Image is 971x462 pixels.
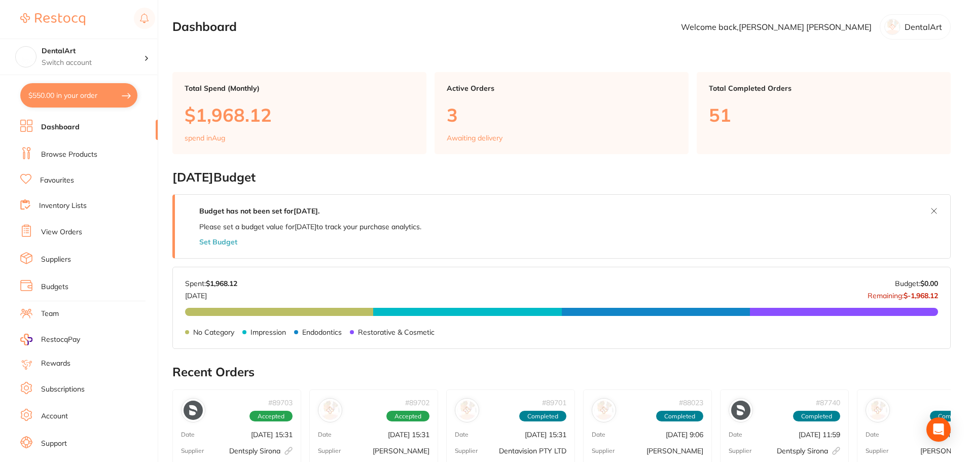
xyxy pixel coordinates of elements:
[405,399,429,407] p: # 89702
[731,401,750,420] img: Dentsply Sirona
[358,328,435,336] p: Restorative & Cosmetic
[681,22,872,31] p: Welcome back, [PERSON_NAME] [PERSON_NAME]
[185,134,225,142] p: spend in Aug
[181,431,195,438] p: Date
[185,279,237,288] p: Spent:
[592,431,605,438] p: Date
[666,431,703,439] p: [DATE] 9:06
[40,175,74,186] a: Favourites
[799,431,840,439] p: [DATE] 11:59
[20,83,137,108] button: $550.00 in your order
[41,309,59,319] a: Team
[435,72,689,154] a: Active Orders3Awaiting delivery
[709,84,939,92] p: Total Completed Orders
[697,72,951,154] a: Total Completed Orders51
[455,447,478,454] p: Supplier
[455,431,469,438] p: Date
[866,447,888,454] p: Supplier
[172,20,237,34] h2: Dashboard
[41,255,71,265] a: Suppliers
[41,439,67,449] a: Support
[447,104,676,125] p: 3
[904,291,938,300] strong: $-1,968.12
[251,431,293,439] p: [DATE] 15:31
[229,447,293,455] p: Dentsply Sirona
[41,282,68,292] a: Budgets
[729,431,742,438] p: Date
[542,399,566,407] p: # 89701
[373,447,429,455] p: [PERSON_NAME]
[42,46,144,56] h4: DentalArt
[709,104,939,125] p: 51
[199,238,237,246] button: Set Budget
[20,13,85,25] img: Restocq Logo
[185,84,414,92] p: Total Spend (Monthly)
[816,399,840,407] p: # 87740
[16,47,36,67] img: DentalArt
[41,411,68,421] a: Account
[920,279,938,288] strong: $0.00
[679,399,703,407] p: # 88023
[185,104,414,125] p: $1,968.12
[302,328,342,336] p: Endodontics
[386,411,429,422] span: Accepted
[249,411,293,422] span: Accepted
[594,401,614,420] img: Adam Dental
[866,431,879,438] p: Date
[525,431,566,439] p: [DATE] 15:31
[729,447,751,454] p: Supplier
[181,447,204,454] p: Supplier
[41,335,80,345] span: RestocqPay
[457,401,477,420] img: Dentavision PTY LTD
[388,431,429,439] p: [DATE] 15:31
[41,359,70,369] a: Rewards
[20,334,80,345] a: RestocqPay
[172,72,426,154] a: Total Spend (Monthly)$1,968.12spend inAug
[646,447,703,455] p: [PERSON_NAME]
[592,447,615,454] p: Supplier
[447,134,502,142] p: Awaiting delivery
[895,279,938,288] p: Budget:
[318,431,332,438] p: Date
[777,447,840,455] p: Dentsply Sirona
[268,399,293,407] p: # 89703
[447,84,676,92] p: Active Orders
[42,58,144,68] p: Switch account
[193,328,234,336] p: No Category
[250,328,286,336] p: Impression
[41,384,85,395] a: Subscriptions
[41,150,97,160] a: Browse Products
[206,279,237,288] strong: $1,968.12
[39,201,87,211] a: Inventory Lists
[185,288,237,300] p: [DATE]
[656,411,703,422] span: Completed
[184,401,203,420] img: Dentsply Sirona
[41,227,82,237] a: View Orders
[20,8,85,31] a: Restocq Logo
[868,401,887,420] img: Henry Schein Halas
[793,411,840,422] span: Completed
[172,170,951,185] h2: [DATE] Budget
[41,122,80,132] a: Dashboard
[519,411,566,422] span: Completed
[199,223,421,231] p: Please set a budget value for [DATE] to track your purchase analytics.
[905,22,942,31] p: DentalArt
[172,365,951,379] h2: Recent Orders
[320,401,340,420] img: Henry Schein Halas
[20,334,32,345] img: RestocqPay
[199,206,319,216] strong: Budget has not been set for [DATE] .
[318,447,341,454] p: Supplier
[868,288,938,300] p: Remaining:
[499,447,566,455] p: Dentavision PTY LTD
[926,417,951,442] div: Open Intercom Messenger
